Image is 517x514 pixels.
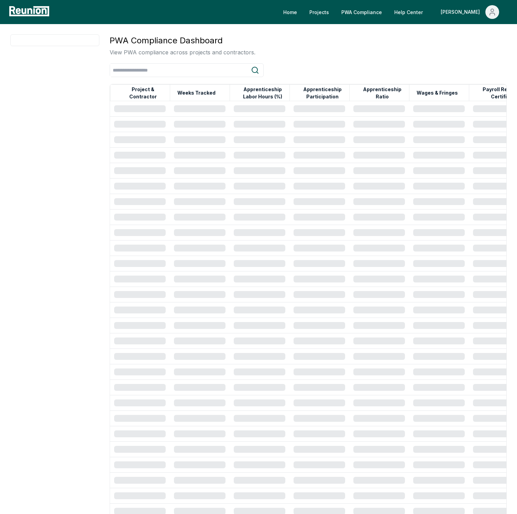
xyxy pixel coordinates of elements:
[336,5,387,19] a: PWA Compliance
[441,5,483,19] div: [PERSON_NAME]
[176,86,217,100] button: Weeks Tracked
[278,5,510,19] nav: Main
[116,86,170,100] button: Project & Contractor
[278,5,302,19] a: Home
[296,86,349,100] button: Apprenticeship Participation
[110,48,255,56] p: View PWA compliance across projects and contractors.
[389,5,428,19] a: Help Center
[435,5,505,19] button: [PERSON_NAME]
[110,34,255,47] h3: PWA Compliance Dashboard
[415,86,459,100] button: Wages & Fringes
[355,86,409,100] button: Apprenticeship Ratio
[236,86,289,100] button: Apprenticeship Labor Hours (%)
[304,5,334,19] a: Projects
